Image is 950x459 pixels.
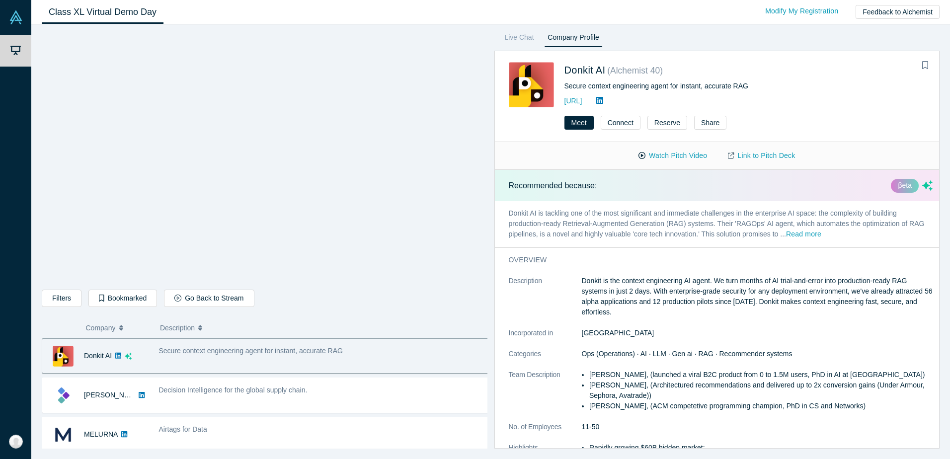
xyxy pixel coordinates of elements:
a: Class XL Virtual Demo Day [42,0,163,24]
button: Meet [564,116,594,130]
button: Connect [601,116,640,130]
li: [PERSON_NAME], (ACM competetive programming champion, PhD in CS and Networks) [589,401,933,411]
a: Donkit AI [564,65,606,76]
div: Secure context engineering agent for instant, accurate RAG [564,81,896,91]
dt: Description [509,276,582,328]
p: Recommended because: [509,180,597,192]
img: MELURNA's Logo [53,424,74,445]
iframe: Cosign AI [42,32,487,282]
p: Donkit AI is tackling one of the most significant and immediate challenges in the enterprise AI s... [495,201,947,247]
span: Ops (Operations) · AI · LLM · Gen ai · RAG · Recommender systems [582,350,792,358]
button: Bookmark [918,59,932,73]
span: Decision Intelligence for the global supply chain. [159,386,308,394]
h3: overview [509,255,919,265]
small: ( Alchemist 40 ) [607,66,663,76]
img: Kimaru AI's Logo [53,385,74,406]
a: Company Profile [544,31,602,47]
button: Filters [42,290,81,307]
a: Modify My Registration [755,2,849,20]
a: MELURNA [84,430,118,438]
a: Donkit AI [84,352,112,360]
dt: Categories [509,349,582,370]
span: Company [86,317,116,338]
dd: [GEOGRAPHIC_DATA] [582,328,933,338]
button: Read more [786,229,821,240]
a: Live Chat [501,31,538,47]
dt: No. of Employees [509,422,582,443]
a: [PERSON_NAME] [84,391,141,399]
a: [URL] [564,97,582,105]
dd: 11-50 [582,422,933,432]
button: Description [160,317,480,338]
img: Donkit AI's Logo [509,62,554,107]
img: Donkit AI's Logo [53,346,74,367]
button: Go Back to Stream [164,290,254,307]
a: Link to Pitch Deck [717,147,805,164]
button: Share [694,116,726,130]
span: Secure context engineering agent for instant, accurate RAG [159,347,343,355]
svg: dsa ai sparkles [125,353,132,360]
button: Company [86,317,150,338]
li: [PERSON_NAME], (launched a viral B2C product from 0 to 1.5M users, PhD in AI at [GEOGRAPHIC_DATA]) [589,370,933,380]
li: Rapidly growing $60B hidden market; [589,443,933,453]
span: Airtags for Data [159,425,207,433]
button: Bookmarked [88,290,157,307]
img: Alchemist Vault Logo [9,10,23,24]
img: Kristopher Alford's Account [9,435,23,449]
span: Description [160,317,195,338]
button: Feedback to Alchemist [856,5,940,19]
dt: Team Description [509,370,582,422]
li: [PERSON_NAME], (Architectured recommendations and delivered up to 2x conversion gains (Under Armo... [589,380,933,401]
p: Donkit is the context engineering AI agent. We turn months of AI trial-and-error into production-... [582,276,933,317]
dt: Incorporated in [509,328,582,349]
div: βeta [891,179,919,193]
button: Watch Pitch Video [628,147,717,164]
button: Reserve [647,116,687,130]
svg: dsa ai sparkles [922,180,933,191]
